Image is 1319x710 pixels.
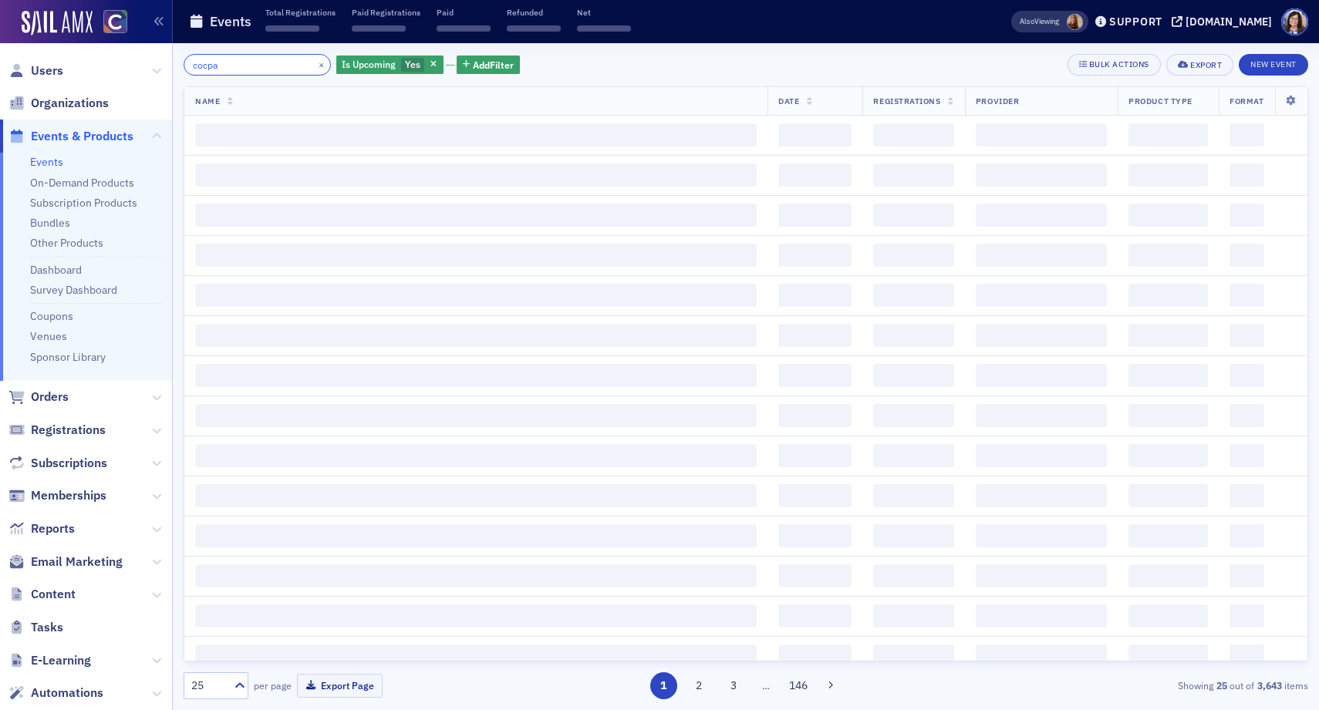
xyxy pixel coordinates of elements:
span: ‌ [195,484,757,507]
a: New Event [1239,56,1308,70]
span: ‌ [1230,123,1264,146]
a: Registrations [8,422,106,439]
a: Survey Dashboard [30,283,117,297]
span: ‌ [976,484,1107,507]
span: ‌ [1230,604,1264,628]
a: Venues [30,329,67,343]
div: Export [1190,61,1222,69]
span: ‌ [195,604,757,628]
a: Organizations [8,95,109,112]
p: Paid [437,7,491,18]
span: ‌ [195,284,757,307]
button: [DOMAIN_NAME] [1172,16,1277,27]
a: Subscriptions [8,455,107,472]
span: ‌ [577,25,631,32]
span: ‌ [778,484,852,507]
span: Add Filter [473,58,514,72]
a: View Homepage [93,10,127,36]
span: ‌ [873,644,954,668]
p: Total Registrations [265,7,336,18]
a: Memberships [8,487,106,504]
span: Automations [31,685,103,702]
span: ‌ [778,123,852,146]
span: ‌ [1128,204,1208,227]
span: Memberships [31,487,106,504]
span: ‌ [507,25,561,32]
span: ‌ [778,644,852,668]
span: ‌ [976,564,1107,587]
span: ‌ [195,364,757,387]
a: Events [30,155,63,169]
span: ‌ [976,123,1107,146]
span: ‌ [1230,404,1264,427]
span: Organizations [31,95,109,112]
a: Dashboard [30,263,82,277]
span: ‌ [1230,524,1264,547]
div: Support [1109,15,1162,29]
span: ‌ [195,564,757,587]
a: On-Demand Products [30,176,134,190]
a: Sponsor Library [30,350,106,364]
p: Paid Registrations [352,7,420,18]
span: ‌ [195,163,757,187]
a: Bundles [30,216,70,230]
a: Tasks [8,619,63,636]
a: Users [8,62,63,79]
a: Other Products [30,236,103,250]
label: per page [254,678,292,692]
div: Yes [336,56,444,75]
span: ‌ [1230,163,1264,187]
a: Automations [8,685,103,702]
span: ‌ [778,163,852,187]
span: ‌ [873,564,954,587]
button: 146 [785,672,812,699]
button: × [315,57,329,71]
span: ‌ [873,404,954,427]
span: Orders [31,389,69,405]
span: ‌ [778,244,852,267]
span: ‌ [1230,324,1264,347]
a: E-Learning [8,652,91,669]
span: ‌ [1230,244,1264,267]
span: ‌ [195,404,757,427]
button: 3 [720,672,747,699]
span: ‌ [1128,404,1208,427]
button: New Event [1239,54,1308,76]
button: Bulk Actions [1068,54,1161,76]
a: Content [8,586,76,603]
span: ‌ [976,324,1107,347]
span: Product Type [1128,96,1192,106]
button: 2 [685,672,712,699]
span: ‌ [778,564,852,587]
span: ‌ [873,324,954,347]
span: ‌ [1128,444,1208,467]
span: ‌ [873,604,954,628]
span: Subscriptions [31,455,107,472]
span: ‌ [976,604,1107,628]
span: ‌ [1128,324,1208,347]
span: ‌ [976,204,1107,227]
div: 25 [191,678,225,694]
img: SailAMX [103,10,127,34]
input: Search… [184,54,331,76]
h1: Events [210,12,251,31]
span: ‌ [1230,444,1264,467]
span: ‌ [778,284,852,307]
span: ‌ [873,444,954,467]
span: Registrations [31,422,106,439]
strong: 25 [1213,678,1230,692]
span: ‌ [265,25,319,32]
span: Name [195,96,220,106]
span: ‌ [873,524,954,547]
a: Coupons [30,309,73,323]
img: SailAMX [22,11,93,35]
span: ‌ [873,284,954,307]
span: Date [778,96,799,106]
button: Export Page [297,674,383,698]
span: ‌ [1128,244,1208,267]
span: ‌ [873,163,954,187]
span: ‌ [195,644,757,668]
span: ‌ [873,364,954,387]
span: ‌ [873,244,954,267]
